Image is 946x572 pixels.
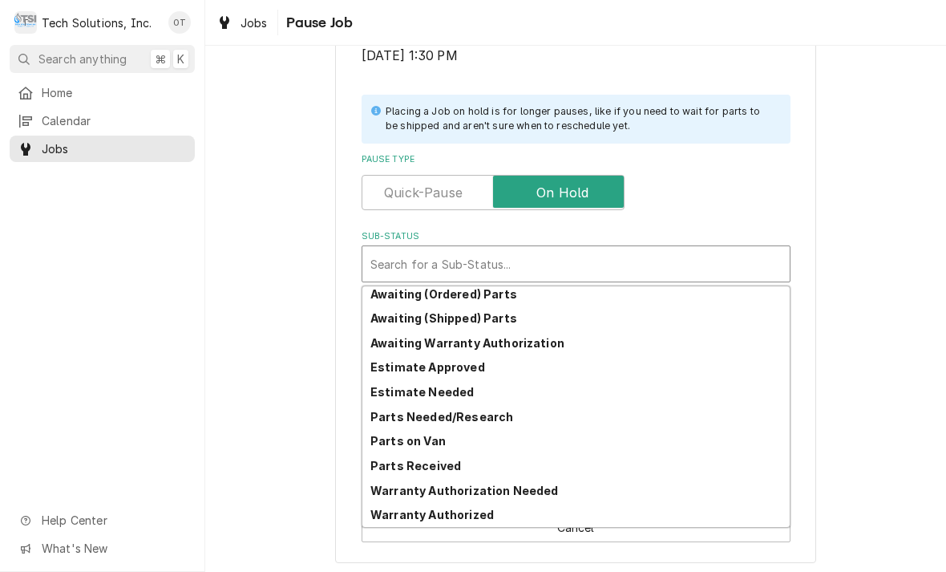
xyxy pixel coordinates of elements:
[370,385,474,399] strong: Estimate Needed
[155,51,166,67] span: ⌘
[370,311,517,325] strong: Awaiting (Shipped) Parts
[362,30,790,65] div: Last Started/Resumed On
[10,535,195,562] a: Go to What's New
[177,51,184,67] span: K
[362,513,790,542] button: Cancel
[42,112,187,129] span: Calendar
[42,84,187,101] span: Home
[362,230,790,282] div: Sub-Status
[362,48,458,63] span: [DATE] 1:30 PM
[370,508,494,521] strong: Warranty Authorized
[370,410,513,424] strong: Parts Needed/Research
[42,512,185,529] span: Help Center
[168,11,191,34] div: Otis Tooley's Avatar
[10,108,195,134] a: Calendar
[42,540,185,557] span: What's New
[168,11,191,34] div: OT
[14,11,37,34] div: Tech Solutions, Inc.'s Avatar
[370,360,485,374] strong: Estimate Approved
[370,434,446,448] strong: Parts on Van
[241,14,268,31] span: Jobs
[370,484,559,497] strong: Warranty Authorization Needed
[38,51,127,67] span: Search anything
[10,45,195,73] button: Search anything⌘K
[42,140,187,157] span: Jobs
[10,136,195,162] a: Jobs
[370,287,517,301] strong: Awaiting (Ordered) Parts
[10,79,195,106] a: Home
[210,10,274,36] a: Jobs
[281,12,353,34] span: Pause Job
[10,507,195,533] a: Go to Help Center
[386,104,774,134] div: Placing a Job on hold is for longer pauses, like if you need to wait for parts to be shipped and ...
[362,153,790,210] div: Pause Type
[14,11,37,34] div: T
[362,47,790,66] span: Last Started/Resumed On
[362,230,790,243] label: Sub-Status
[362,153,790,166] label: Pause Type
[370,459,461,473] strong: Parts Received
[42,14,152,31] div: Tech Solutions, Inc.
[370,336,564,350] strong: Awaiting Warranty Authorization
